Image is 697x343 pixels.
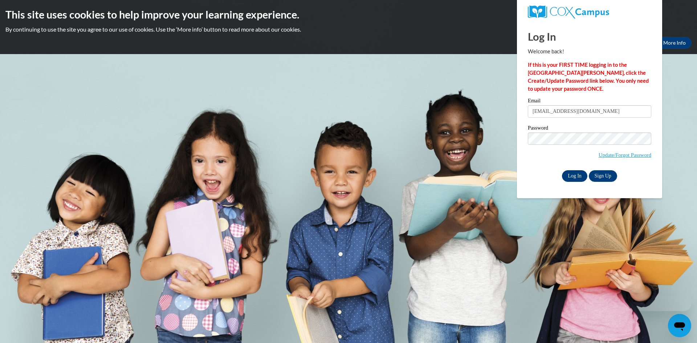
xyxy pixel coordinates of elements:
strong: If this is your FIRST TIME logging in to the [GEOGRAPHIC_DATA][PERSON_NAME], click the Create/Upd... [528,62,649,92]
label: Email [528,98,651,105]
img: COX Campus [528,5,609,19]
a: COX Campus [528,5,651,19]
a: Update/Forgot Password [599,152,651,158]
a: Sign Up [589,170,617,182]
iframe: Button to launch messaging window [668,314,691,337]
h2: This site uses cookies to help improve your learning experience. [5,7,692,22]
label: Password [528,125,651,132]
a: More Info [657,37,692,49]
p: By continuing to use the site you agree to our use of cookies. Use the ‘More info’ button to read... [5,25,692,33]
iframe: Message from company [635,295,691,311]
input: Log In [562,170,587,182]
p: Welcome back! [528,48,651,56]
h1: Log In [528,29,651,44]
